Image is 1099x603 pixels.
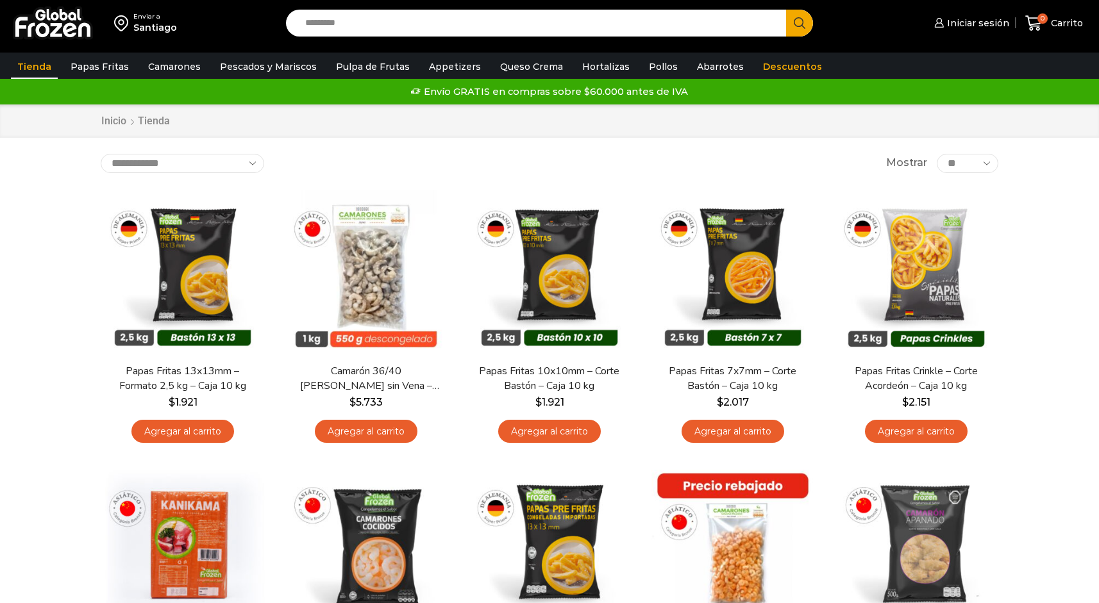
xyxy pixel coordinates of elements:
span: 0 [1037,13,1048,24]
span: Iniciar sesión [944,17,1009,29]
a: Tienda [11,54,58,79]
a: Pulpa de Frutas [330,54,416,79]
a: Camarón 36/40 [PERSON_NAME] sin Vena – Bronze – Caja 10 kg [292,364,440,393]
span: $ [169,396,175,408]
a: Agregar al carrito: “Papas Fritas 7x7mm - Corte Bastón - Caja 10 kg” [682,420,784,443]
a: Agregar al carrito: “Papas Fritas Crinkle - Corte Acordeón - Caja 10 kg” [865,420,968,443]
button: Search button [786,10,813,37]
span: $ [902,396,909,408]
a: Papas Fritas Crinkle – Corte Acordeón – Caja 10 kg [843,364,990,393]
a: Agregar al carrito: “Papas Fritas 13x13mm - Formato 2,5 kg - Caja 10 kg” [131,420,234,443]
h1: Tienda [138,115,170,127]
a: Queso Crema [494,54,569,79]
a: Pollos [642,54,684,79]
a: Inicio [101,114,127,129]
a: Agregar al carrito: “Camarón 36/40 Crudo Pelado sin Vena - Bronze - Caja 10 kg” [315,420,417,443]
a: Papas Fritas 13x13mm – Formato 2,5 kg – Caja 10 kg [109,364,256,393]
span: Mostrar [886,156,927,170]
a: Appetizers [423,54,487,79]
span: $ [717,396,723,408]
span: $ [349,396,356,408]
a: Papas Fritas 10x10mm – Corte Bastón – Caja 10 kg [476,364,623,393]
span: $ [535,396,542,408]
bdi: 5.733 [349,396,383,408]
span: Carrito [1048,17,1083,29]
select: Pedido de la tienda [101,154,264,173]
a: 0 Carrito [1022,8,1086,38]
div: Enviar a [133,12,177,21]
nav: Breadcrumb [101,114,170,129]
a: Agregar al carrito: “Papas Fritas 10x10mm - Corte Bastón - Caja 10 kg” [498,420,601,443]
a: Hortalizas [576,54,636,79]
bdi: 2.151 [902,396,930,408]
bdi: 1.921 [169,396,197,408]
a: Iniciar sesión [931,10,1009,36]
bdi: 1.921 [535,396,564,408]
bdi: 2.017 [717,396,749,408]
img: address-field-icon.svg [114,12,133,34]
a: Abarrotes [691,54,750,79]
a: Descuentos [757,54,828,79]
a: Pescados y Mariscos [214,54,323,79]
a: Camarones [142,54,207,79]
a: Papas Fritas [64,54,135,79]
a: Papas Fritas 7x7mm – Corte Bastón – Caja 10 kg [659,364,807,393]
div: Santiago [133,21,177,34]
